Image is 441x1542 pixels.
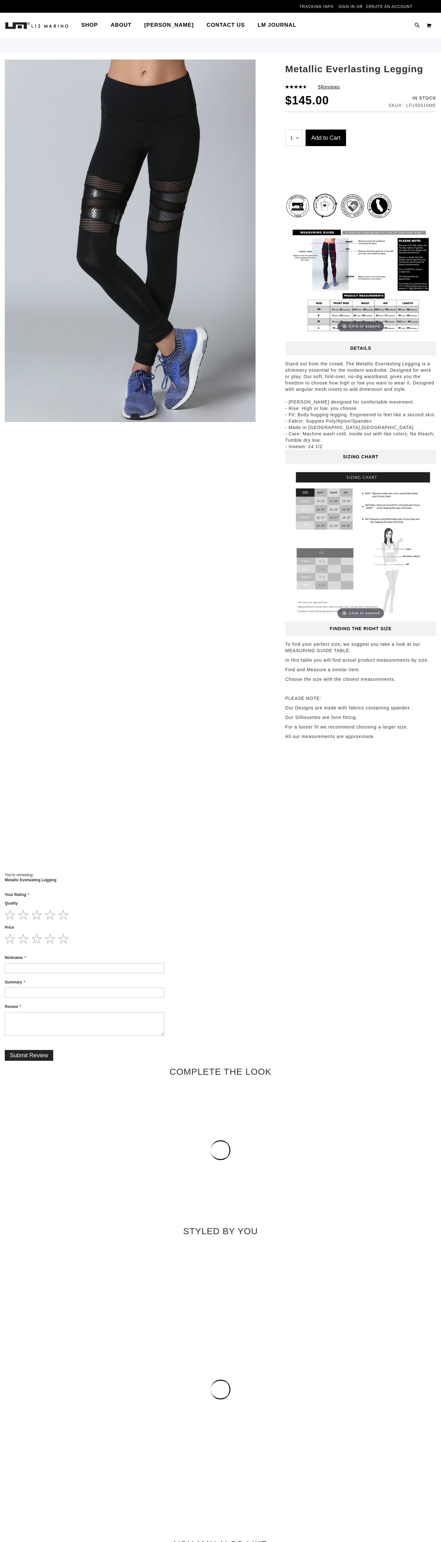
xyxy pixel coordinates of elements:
img: main product photo [5,60,256,422]
a: store logo [5,22,69,29]
span: Add to Cart [311,135,340,141]
span: Summary [5,980,22,984]
span: [PERSON_NAME] [144,22,194,28]
div: LF190510ME [406,102,436,109]
p: Find and Measure a similar item. [285,666,436,673]
a: Click to expand [285,227,436,334]
p: All our measurements are approximate. [285,733,436,740]
p: PLEASE NOTE: [285,695,436,701]
a: 5Reviews [318,84,340,89]
p: Our Designs are made with fabrics containing spandex . [285,705,436,711]
a: Sign In [338,4,355,10]
a: Tracking Info [300,4,334,10]
span: Nickname [5,955,23,960]
span: Submit Review [10,1052,48,1059]
a: Finding the Right Size [285,622,436,636]
span: Styled By You [183,1226,258,1236]
p: Our Silhouettes are form fitting. [285,714,436,721]
select: Qty [285,130,302,146]
a: LM Journal [251,20,302,31]
strong: SKU [389,103,403,108]
span: About [111,22,131,28]
span: You're reviewing: [5,873,34,877]
span: Your Rating [5,892,26,897]
a: Click to expand [285,469,436,621]
span: Contact Us [206,22,245,28]
p: Choose the size with the closest measurements. [285,676,436,682]
div: 94% [285,85,307,89]
span: Shop [81,20,98,31]
a: Contact Us [200,20,251,31]
p: In this table you will find actual product measurements by size. [285,657,436,663]
a: Create an Account [366,4,413,10]
button: Submit Review [5,1050,53,1061]
span: In stock [412,95,436,101]
span: Metallic Everlasting Legging [285,64,423,74]
a: Shop [81,20,104,31]
span: Quality [5,901,18,905]
span: $145.00 [285,94,329,107]
span: Price [5,925,14,930]
div: Availability [389,95,436,101]
a: Details [285,341,436,355]
span: LM Journal [257,22,296,28]
span: Complete the Look [170,1067,271,1077]
button: Add to Cart [306,130,346,146]
span: Review [5,1004,18,1009]
strong: Metallic Everlasting Legging [5,878,164,883]
a: [PERSON_NAME] [138,20,200,31]
a: Sizing Chart [285,450,436,464]
a: About [104,20,138,31]
p: For a looser fit we recommend choosing a larger size. [285,724,436,730]
p: Stand out from the crowd. The Metallic Everlasting Legging is a shimmery essential for the modern... [285,361,436,450]
span: Reviews [321,84,340,89]
p: To find your perfect size, we suggest you take a look at our MEASURING GUIDE TABLE. [285,641,436,654]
